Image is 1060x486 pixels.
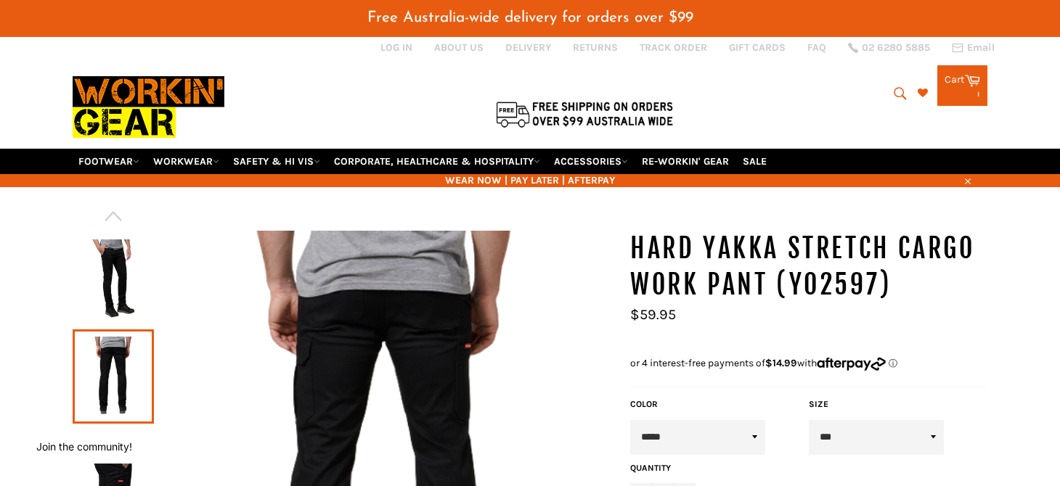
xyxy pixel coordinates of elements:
img: Workin Gear leaders in Workwear, Safety Boots, PPE, Uniforms. Australia's No.1 in Workwear [73,66,224,148]
a: SALE [737,149,772,174]
button: Join the community! [36,440,132,453]
label: Color [630,398,802,411]
a: Email [952,42,995,54]
a: TRACK ORDER [640,41,707,54]
a: GIFT CARDS [729,41,786,54]
a: ABOUT US [434,41,484,54]
a: 02 6280 5885 [848,43,930,53]
span: $59.95 [630,306,676,323]
a: FOOTWEAR [73,149,145,174]
a: WORKWEAR [147,149,225,174]
a: Cart 1 [937,65,987,106]
a: DELIVERY [505,41,551,54]
a: FAQ [807,41,826,54]
label: Quantity [630,462,696,474]
span: WEAR NOW | PAY LATER | AFTERPAY [73,173,987,187]
a: ACCESSORIES [548,149,634,174]
a: SAFETY & HI VIS [227,149,326,174]
label: Size [809,398,980,411]
a: CORPORATE, HEALTHCARE & HOSPITALITY [328,149,546,174]
a: Log in [380,41,412,54]
span: Free Australia-wide delivery for orders over $99 [367,10,693,25]
h1: HARD YAKKA Stretch Cargo Work Pant (Y02597) [630,231,987,302]
a: RETURNS [573,41,618,54]
img: HARD YAKKA Stretch Cargo Work Pant (Y02597) - Workin' Gear [80,239,147,319]
span: Email [967,43,995,53]
img: Flat $9.95 shipping Australia wide [494,99,675,129]
span: 1 [977,87,980,99]
a: RE-WORKIN' GEAR [636,149,735,174]
span: 02 6280 5885 [862,43,930,53]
